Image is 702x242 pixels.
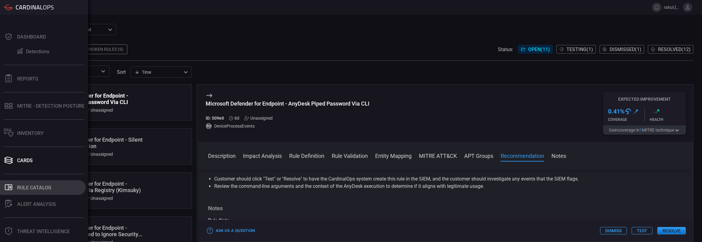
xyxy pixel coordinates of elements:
[234,116,239,121] span: Sep 21, 2025 11:38 AM
[206,116,224,121] h5: ID: 509e0
[332,152,368,159] button: Rule Validation
[501,152,544,159] button: Recommendation
[84,196,113,201] div: Unassigned
[208,217,684,224] div: Rule Note
[26,49,49,54] div: Detections
[206,226,257,236] button: Ask Us a Question
[658,47,691,52] span: Resolved ( 12 )
[657,227,686,234] button: Resolve
[243,152,282,159] button: Impact Analysis
[632,227,652,234] button: Test
[608,117,644,122] div: Coverage
[599,45,644,54] button: Dismissed(1)
[17,229,70,234] div: Threat Intelligence
[17,158,33,163] div: Cards
[650,117,686,122] div: Health
[244,116,273,121] div: Unassigned
[419,152,457,159] button: MITRE ATT&CK
[214,175,678,183] li: Customer should click "Test" or "Resolve" to have the CardinalOps system create this rule in the ...
[640,128,642,132] span: 1
[464,152,493,159] button: APT Groups
[206,123,369,129] div: DeviceProcessEvents
[208,152,236,159] button: Description
[83,44,127,54] div: Broken Rules (9)
[566,47,593,52] span: Testing ( 1 )
[610,47,641,52] span: Dismissed ( 1 )
[556,45,596,54] button: Testing(1)
[603,125,686,135] button: Gaincoverage in1MITRE technique
[600,227,627,234] button: Dismiss
[17,130,44,136] div: Inventory
[375,152,412,159] button: Entity Mapping
[214,183,678,190] li: Review the command-line arguments and the context of the AnyDesk execution to determine if it ali...
[84,108,113,113] div: Unassigned
[46,225,147,237] div: Microsoft Defender for Endpoint - Browser Configured to Ignore Security Risks
[648,45,693,54] button: Resolved(12)
[99,67,107,76] button: Open
[46,181,147,193] div: Microsoft Defender for Endpoint - Account Hidden via Registry (Kimsuky)
[46,136,147,149] div: Microsoft Defender for Endpoint - Silent AnyDesk Installation
[664,5,681,10] span: rahul.[PERSON_NAME]
[17,76,38,82] div: Reports
[206,100,369,107] div: Microsoft Defender for Endpoint - AnyDesk Piped Password Via CLI
[46,92,147,105] div: Microsoft Defender for Endpoint - AnyDesk Piped Password Via CLI
[208,205,684,212] h3: Notes
[117,69,126,75] label: sort
[135,69,182,75] div: Time
[17,34,46,40] div: Dashboard
[528,47,550,52] span: Open ( 11 )
[289,152,324,159] button: Rule Definition
[498,47,513,52] span: Status:
[17,103,84,109] div: MITRE - Detection Posture
[551,152,566,159] button: Notes
[84,152,113,157] div: Unassigned
[603,97,686,102] h5: Expected Improvement
[608,108,625,115] h3: 0.41 %
[17,185,51,191] div: Rule Catalog
[17,201,56,207] div: ALERT ANALYSIS
[518,45,553,54] button: Open(11)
